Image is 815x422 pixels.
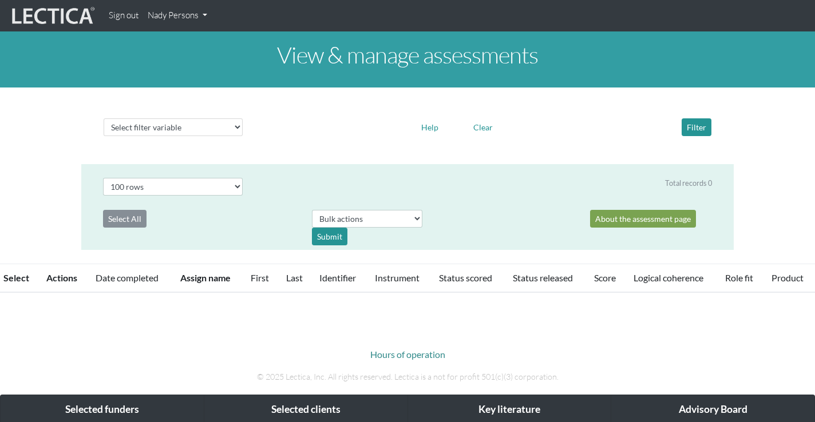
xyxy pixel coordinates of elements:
img: lecticalive [9,5,95,27]
a: Help [416,121,444,132]
a: Product [772,272,804,283]
a: Nady Persons [143,5,212,27]
div: Total records 0 [665,178,712,189]
a: Status released [513,272,573,283]
a: Identifier [319,272,356,283]
th: Assign name [173,264,244,293]
a: Score [594,272,616,283]
a: Date completed [96,272,159,283]
a: First [251,272,269,283]
a: Hours of operation [370,349,445,360]
button: Help [416,118,444,136]
a: Instrument [375,272,420,283]
button: Filter [682,118,711,136]
a: Logical coherence [634,272,703,283]
a: About the assessment page [590,210,696,228]
button: Clear [468,118,498,136]
p: © 2025 Lectica, Inc. All rights reserved. Lectica is a not for profit 501(c)(3) corporation. [90,371,725,383]
div: Submit [312,228,347,245]
button: Select All [103,210,147,228]
a: Status scored [439,272,492,283]
th: Actions [39,264,89,293]
a: Last [286,272,303,283]
a: Sign out [104,5,143,27]
a: Role fit [725,272,753,283]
